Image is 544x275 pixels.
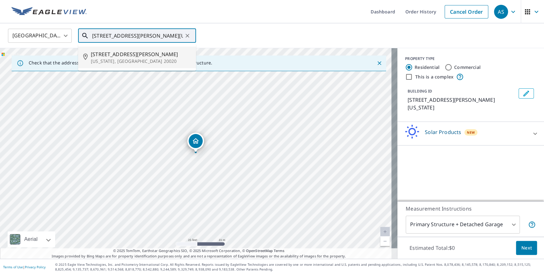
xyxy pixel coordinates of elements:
span: © 2025 TomTom, Earthstar Geographics SIO, © 2025 Microsoft Corporation, © [113,248,284,254]
p: BUILDING ID [408,88,432,94]
a: Current Level 20, Zoom Out [380,236,390,246]
div: Primary Structure + Detached Garage [406,216,520,234]
p: [STREET_ADDRESS][PERSON_NAME][US_STATE] [408,96,516,111]
p: | [3,265,46,269]
a: Privacy Policy [25,265,46,269]
p: Check that the address is accurate, then drag the marker over the correct structure. [29,60,212,66]
span: [STREET_ADDRESS][PERSON_NAME] [91,50,191,58]
label: This is a complex [415,74,453,80]
p: Measurement Instructions [406,205,536,212]
span: New [467,130,475,135]
button: Next [516,241,537,255]
button: Clear [183,31,192,40]
input: Search by address or latitude-longitude [92,27,183,45]
a: Current Level 20, Zoom In Disabled [380,227,390,236]
a: OpenStreetMap [246,248,273,253]
div: Solar ProductsNew [403,124,539,143]
p: [US_STATE], [GEOGRAPHIC_DATA] 20020 [91,58,191,64]
div: AS [494,5,508,19]
div: Dropped pin, building 1, Residential property, 1435 Howard Rd SE Washington, DC 20020 [187,133,204,152]
div: Aerial [8,231,55,247]
label: Residential [415,64,439,71]
div: [GEOGRAPHIC_DATA] [8,27,72,45]
span: Your report will include the primary structure and a detached garage if one exists. [528,221,536,228]
img: EV Logo [11,7,87,17]
button: Close [375,59,383,67]
p: © 2025 Eagle View Technologies, Inc. and Pictometry International Corp. All Rights Reserved. Repo... [55,262,541,272]
span: Next [521,244,532,252]
p: Solar Products [425,128,461,136]
a: Cancel Order [445,5,488,19]
p: Estimated Total: $0 [404,241,460,255]
a: Terms of Use [3,265,23,269]
div: PROPERTY TYPE [405,56,536,62]
label: Commercial [454,64,481,71]
a: Terms [274,248,284,253]
button: Edit building 1 [519,88,534,99]
div: Aerial [22,231,40,247]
